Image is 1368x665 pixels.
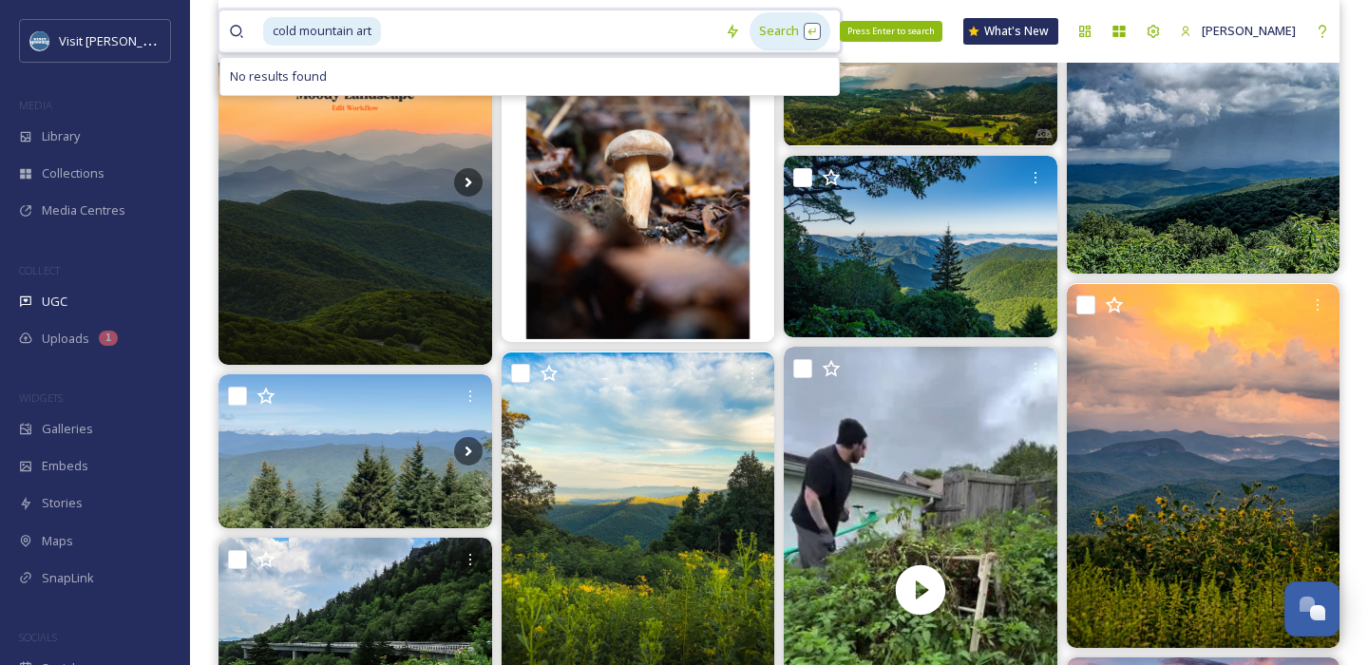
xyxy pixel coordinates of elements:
span: Embeds [42,457,88,475]
img: A bit of fall in the air this morning. #waterrockknob #blueridgeparkway #mountainstoseatrail #blu... [218,374,492,528]
span: Uploads [42,330,89,348]
span: Visit [PERSON_NAME] [59,31,180,49]
button: Open Chat [1284,581,1339,636]
span: No results found [230,67,327,85]
span: cold mountain art [263,17,381,45]
span: COLLECT [19,263,60,277]
div: Press Enter to search [840,21,942,42]
div: 1 [99,331,118,346]
img: images.png [30,31,49,50]
span: Stories [42,494,83,512]
a: [PERSON_NAME] [1170,12,1305,49]
img: Roy Taylor Forest Overlook – Blue Ridge Parkway. Taken on Monday, September 4, 2023. New edit of ... [784,156,1057,337]
span: UGC [42,293,67,311]
span: Library [42,127,80,145]
span: SnapLink [42,569,94,587]
span: [PERSON_NAME] [1202,22,1296,39]
span: Maps [42,532,73,550]
span: SOCIALS [19,630,57,644]
img: Happy Monday, everyone. Have a fantastic week! 🧡 💛 💚 #hike #hiker #hikemoreworryless #blueridge #... [1067,284,1340,648]
span: WIDGETS [19,390,63,405]
img: Step inside my workflow Screenshots of the Lightroom process that transform flat frames into mood... [218,1,492,365]
span: Collections [42,164,104,182]
img: Oh, so that’s where I hid that mushroom! I was in the dark about where it was…not unlike the mush... [502,1,775,342]
a: What's New [963,18,1058,45]
span: MEDIA [19,98,52,112]
div: Search [750,12,830,49]
span: Galleries [42,420,93,438]
span: Media Centres [42,201,125,219]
